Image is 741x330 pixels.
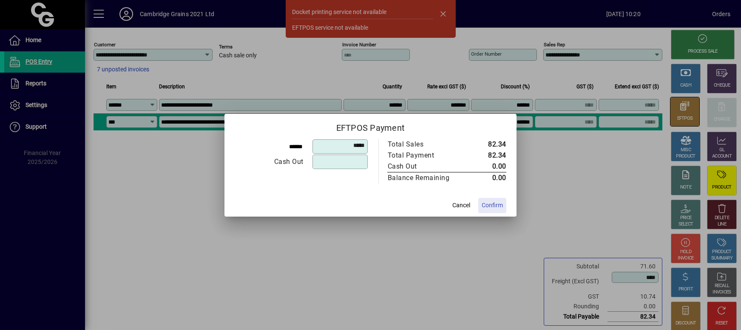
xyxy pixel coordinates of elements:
[387,150,468,161] td: Total Payment
[468,150,506,161] td: 82.34
[224,114,517,138] h2: EFTPOS Payment
[468,161,506,172] td: 0.00
[448,198,475,213] button: Cancel
[452,201,470,210] span: Cancel
[478,198,506,213] button: Confirm
[387,139,468,150] td: Total Sales
[482,201,503,210] span: Confirm
[468,172,506,183] td: 0.00
[388,161,459,172] div: Cash Out
[388,173,459,183] div: Balance Remaining
[235,157,304,167] div: Cash Out
[468,139,506,150] td: 82.34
